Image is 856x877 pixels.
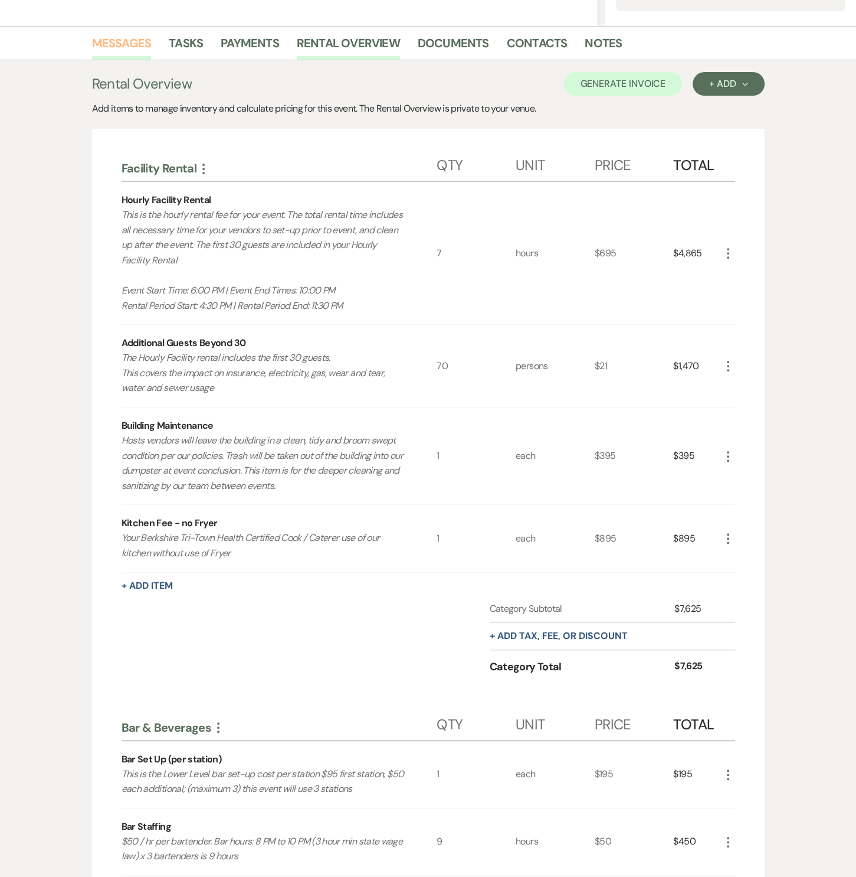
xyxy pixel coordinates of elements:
[595,407,674,504] div: $395
[709,79,747,89] div: + Add
[169,34,203,60] a: Tasks
[437,182,516,324] div: 7
[673,505,720,572] div: $895
[122,820,171,834] div: Bar Staffing
[418,34,489,60] a: Documents
[516,705,595,740] div: Unit
[673,741,720,808] div: $195
[297,34,400,60] a: Rental Overview
[92,102,765,116] div: Add items to manage inventory and calculate pricing for this event. The Rental Overview is privat...
[595,741,674,808] div: $195
[673,808,720,875] div: $450
[490,659,675,675] div: Category Total
[595,182,674,324] div: $695
[595,505,674,572] div: $895
[122,581,173,591] button: + Add Item
[122,433,405,493] p: Hosts vendors will leave the building in a clean, tidy and broom swept condition per our policies...
[122,752,222,767] div: Bar Set Up (per station)
[122,720,437,735] div: Bar & Beverages
[693,72,764,96] button: + Add
[595,325,674,407] div: $21
[122,530,405,560] p: Your Berkshire Tri-Town Health Certified Cook / Caterer use of our kitchen without use of Fryer
[673,407,720,504] div: $395
[516,505,595,572] div: each
[595,808,674,875] div: $50
[516,325,595,407] div: persons
[122,350,405,396] p: The Hourly Facility rental includes the first 30 guests. This covers the impact on insurance, ele...
[516,808,595,875] div: hours
[122,193,211,207] div: Hourly Facility Rental
[122,834,405,864] p: $50 / hr per bartender. Bar hours: 8 PM to 10 PM (3 hour min state wage law) x 3 bartenders is 9 ...
[437,505,516,572] div: 1
[585,34,622,60] a: Notes
[437,808,516,875] div: 9
[122,419,214,433] div: Building Maintenance
[674,659,720,675] div: $7,625
[122,161,437,176] div: Facility Rental
[516,182,595,324] div: hours
[507,34,568,60] a: Contacts
[122,336,246,350] div: Additional Guests Beyond 30
[122,207,405,313] p: This is the hourly rental fee for your event. The total rental time includes all necessary time f...
[122,767,405,797] p: This is the Lower Level bar set-up cost per station $95 first station, $50 each additional; (maxi...
[673,705,720,740] div: Total
[122,516,218,530] div: Kitchen Fee - no Fryer
[595,705,674,740] div: Price
[92,73,192,94] h3: Rental Overview
[490,631,628,641] button: + Add tax, fee, or discount
[437,741,516,808] div: 1
[437,145,516,181] div: Qty
[673,145,720,181] div: Total
[437,325,516,407] div: 70
[516,145,595,181] div: Unit
[437,705,516,740] div: Qty
[674,602,720,616] div: $7,625
[490,602,675,616] div: Category Subtotal
[437,407,516,504] div: 1
[595,145,674,181] div: Price
[673,182,720,324] div: $4,865
[516,741,595,808] div: each
[221,34,279,60] a: Payments
[92,34,152,60] a: Messages
[563,72,682,96] button: Generate Invoice
[673,325,720,407] div: $1,470
[516,407,595,504] div: each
